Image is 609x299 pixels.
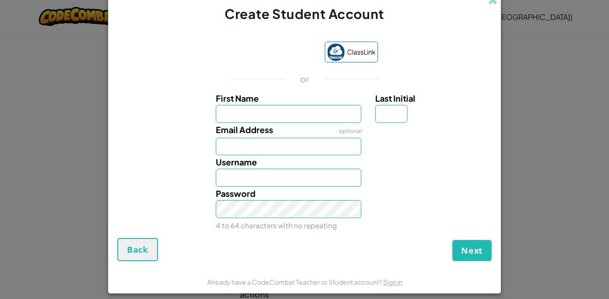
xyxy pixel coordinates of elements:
[375,93,415,104] span: Last Initial
[216,93,259,104] span: First Name
[117,238,158,261] button: Back
[339,128,361,134] span: optional
[225,6,384,22] span: Create Student Account
[216,124,273,135] span: Email Address
[216,188,256,199] span: Password
[216,221,337,230] small: 4 to 64 characters with no repeating
[300,73,309,85] p: or
[207,278,383,286] span: Already have a CodeCombat Teacher or Student account?
[452,240,492,261] button: Next
[383,278,402,286] a: Sign in
[216,157,257,167] span: Username
[327,43,345,61] img: classlink-logo-small.png
[127,244,148,255] span: Back
[461,245,483,256] span: Next
[226,43,320,63] iframe: Sign in with Google Button
[347,45,376,59] span: ClassLink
